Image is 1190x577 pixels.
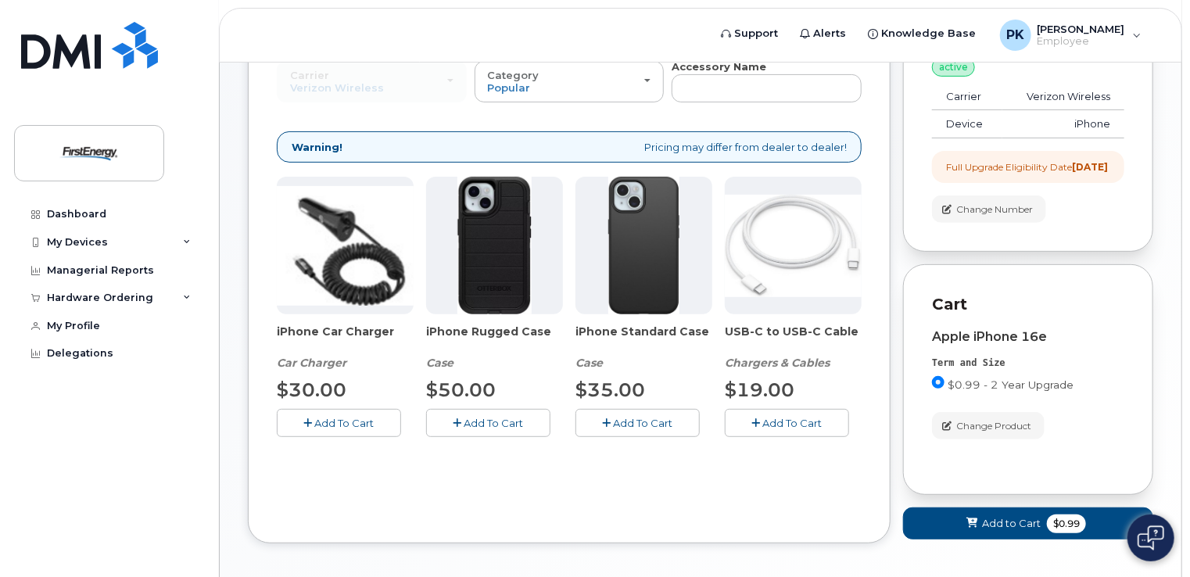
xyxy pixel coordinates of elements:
div: Pricing may differ from dealer to dealer! [277,131,862,163]
em: Case [426,356,453,370]
span: Knowledge Base [882,26,977,41]
a: Alerts [790,18,858,49]
span: PK [1006,26,1024,45]
div: Full Upgrade Eligibility Date [946,160,1108,174]
em: Car Charger [277,356,346,370]
img: iphonesecg.jpg [277,186,414,306]
span: Category [488,69,539,81]
span: Add to Cart [982,516,1041,531]
div: iPhone Car Charger [277,324,414,371]
a: Support [711,18,790,49]
img: Defender.jpg [457,177,532,314]
input: $0.99 - 2 Year Upgrade [932,376,944,389]
button: Add to Cart $0.99 [903,507,1153,539]
span: Change Product [956,419,1031,433]
button: Add To Cart [575,409,700,436]
strong: Warning! [292,140,342,155]
span: $19.00 [725,378,794,401]
button: Change Number [932,195,1046,223]
td: iPhone [1002,110,1124,138]
button: Add To Cart [277,409,401,436]
td: Carrier [932,83,1002,111]
span: Popular [488,81,531,94]
a: Knowledge Base [858,18,987,49]
em: Chargers & Cables [725,356,830,370]
span: $50.00 [426,378,496,401]
div: Term and Size [932,357,1124,370]
td: Device [932,110,1002,138]
div: Apple iPhone 16e [932,330,1124,344]
span: $30.00 [277,378,346,401]
div: active [932,58,975,77]
strong: [DATE] [1072,161,1108,173]
em: Case [575,356,603,370]
span: Change Number [956,202,1033,217]
span: Add To Cart [763,417,823,429]
span: Add To Cart [614,417,673,429]
span: Support [735,26,779,41]
div: iPhone Rugged Case [426,324,563,371]
button: Change Product [932,412,1045,439]
img: Open chat [1138,525,1164,550]
span: $0.99 - 2 Year Upgrade [948,378,1074,391]
img: Symmetry.jpg [608,177,679,314]
button: Add To Cart [725,409,849,436]
td: Verizon Wireless [1002,83,1124,111]
div: Paine, Keith [989,20,1152,51]
p: Cart [932,293,1124,316]
span: iPhone Rugged Case [426,324,563,355]
div: iPhone Standard Case [575,324,712,371]
strong: Accessory Name [672,60,766,73]
span: $35.00 [575,378,645,401]
span: Add To Cart [464,417,524,429]
span: [PERSON_NAME] [1038,23,1125,35]
button: Category Popular [475,61,665,102]
span: iPhone Standard Case [575,324,712,355]
span: iPhone Car Charger [277,324,414,355]
button: Add To Cart [426,409,550,436]
span: Alerts [814,26,847,41]
span: Add To Cart [315,417,375,429]
span: USB-C to USB-C Cable [725,324,862,355]
div: USB-C to USB-C Cable [725,324,862,371]
span: $0.99 [1047,514,1086,533]
img: USB-C.jpg [725,195,862,296]
span: Employee [1038,35,1125,48]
